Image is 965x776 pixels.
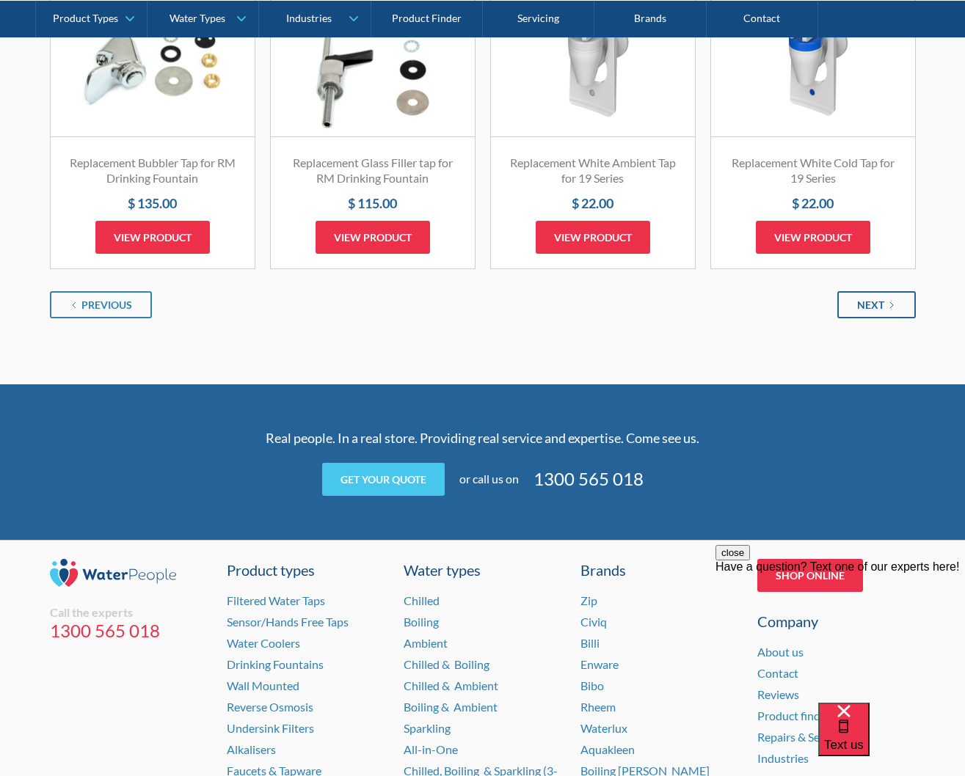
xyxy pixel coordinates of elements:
a: Billi [580,636,600,650]
a: Get your quote [322,463,445,496]
a: Undersink Filters [227,721,314,735]
a: Industries [757,751,809,765]
a: View product [536,221,650,254]
a: Water types [404,559,562,581]
a: Civiq [580,615,607,629]
a: Bibo [580,678,604,692]
p: Real people. In a real store. Providing real service and expertise. Come see us. [197,428,769,448]
a: Chilled & Ambient [404,678,498,692]
h4: $ 22.00 [506,194,680,213]
a: Aquakleen [580,742,635,756]
a: Next Page [837,291,916,318]
iframe: podium webchat widget prompt [715,545,965,721]
a: Ambient [404,636,448,650]
a: Product finder [757,709,831,722]
a: Sparkling [404,721,451,735]
div: Industries [286,12,332,24]
div: List [50,291,916,318]
h3: Replacement Bubbler Tap for RM Drinking Fountain [65,155,240,186]
a: Alkalisers [227,742,276,756]
a: Repairs & Servicing [757,730,853,744]
a: Sensor/Hands Free Taps [227,615,349,629]
a: Water Coolers [227,636,300,650]
div: Product Types [53,12,118,24]
a: Enware [580,657,619,671]
p: or call us on [459,470,519,488]
div: Previous [81,297,132,312]
a: 1300 565 018 [50,620,208,642]
a: Waterlux [580,721,627,735]
a: Drinking Fountains [227,657,324,671]
a: View product [95,221,210,254]
a: View product [756,221,870,254]
a: Boiling & Ambient [404,700,498,714]
a: Wall Mounted [227,678,299,692]
h4: $ 115.00 [285,194,460,213]
a: 1300 565 018 [534,466,644,492]
a: Filtered Water Taps [227,593,325,607]
div: Brands [580,559,739,581]
a: Rheem [580,700,616,714]
a: Product types [227,559,385,581]
a: Chilled [404,593,440,607]
div: Water Types [170,12,225,24]
a: Boiling [404,615,439,629]
div: Next [857,297,884,312]
iframe: podium webchat widget bubble [818,703,965,776]
div: Call the experts [50,605,208,620]
h4: $ 22.00 [726,194,900,213]
h3: Replacement Glass Filler tap for RM Drinking Fountain [285,155,460,186]
a: Previous Page [50,291,152,318]
a: Chilled & Boiling [404,657,489,671]
h3: Replacement White Cold Tap for 19 Series [726,155,900,186]
h3: Replacement White Ambient Tap for 19 Series [506,155,680,186]
a: View product [316,221,430,254]
a: Zip [580,593,597,607]
h4: $ 135.00 [65,194,240,213]
a: Reverse Osmosis [227,700,313,714]
a: All-in-One [404,742,458,756]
